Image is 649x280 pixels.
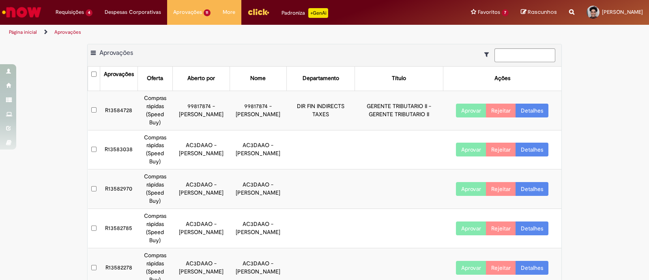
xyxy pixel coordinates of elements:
img: ServiceNow [1,4,43,20]
span: [PERSON_NAME] [602,9,643,15]
button: Aprovar [456,182,486,196]
div: Departamento [303,74,339,82]
td: R13583038 [100,130,138,169]
p: +GenAi [308,8,328,18]
button: Aprovar [456,104,486,117]
a: Página inicial [9,29,37,35]
td: Compras rápidas (Speed Buy) [138,91,173,130]
span: Aprovações [99,49,133,57]
a: Detalhes [516,143,548,156]
div: Aberto por [187,74,215,82]
a: Detalhes [516,104,548,117]
td: 99817874 - [PERSON_NAME] [173,91,230,130]
div: Padroniza [282,8,328,18]
a: Rascunhos [521,9,557,16]
span: 7 [502,9,509,16]
div: Ações [494,74,510,82]
td: AC3DAAO - [PERSON_NAME] [173,209,230,248]
ul: Trilhas de página [6,25,427,40]
button: Rejeitar [486,261,516,275]
th: Aprovações [100,67,138,91]
button: Rejeitar [486,143,516,156]
div: Título [392,74,406,82]
td: Compras rápidas (Speed Buy) [138,209,173,248]
div: Nome [250,74,266,82]
button: Aprovar [456,143,486,156]
td: R13582785 [100,209,138,248]
button: Rejeitar [486,221,516,235]
td: AC3DAAO - [PERSON_NAME] [230,130,286,169]
span: Aprovações [173,8,202,16]
td: R13584728 [100,91,138,130]
td: GERENTE TRIBUTARIO II - GERENTE TRIBUTARIO II [355,91,443,130]
td: AC3DAAO - [PERSON_NAME] [173,130,230,169]
td: 99817874 - [PERSON_NAME] [230,91,286,130]
img: click_logo_yellow_360x200.png [247,6,269,18]
span: Favoritos [478,8,500,16]
a: Detalhes [516,261,548,275]
div: Oferta [147,74,163,82]
span: Despesas Corporativas [105,8,161,16]
td: Compras rápidas (Speed Buy) [138,130,173,169]
td: R13582970 [100,169,138,209]
span: 4 [86,9,92,16]
div: Aprovações [104,70,134,78]
td: DIR FIN INDIRECTS TAXES [287,91,355,130]
button: Aprovar [456,221,486,235]
button: Rejeitar [486,182,516,196]
i: Mostrar filtros para: Suas Solicitações [484,52,493,57]
span: Requisições [56,8,84,16]
td: Compras rápidas (Speed Buy) [138,169,173,209]
td: AC3DAAO - [PERSON_NAME] [230,209,286,248]
button: Rejeitar [486,104,516,117]
td: AC3DAAO - [PERSON_NAME] [173,169,230,209]
td: AC3DAAO - [PERSON_NAME] [230,169,286,209]
a: Detalhes [516,182,548,196]
button: Aprovar [456,261,486,275]
span: More [223,8,235,16]
a: Detalhes [516,221,548,235]
a: Aprovações [54,29,81,35]
span: 11 [204,9,211,16]
span: Rascunhos [528,8,557,16]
